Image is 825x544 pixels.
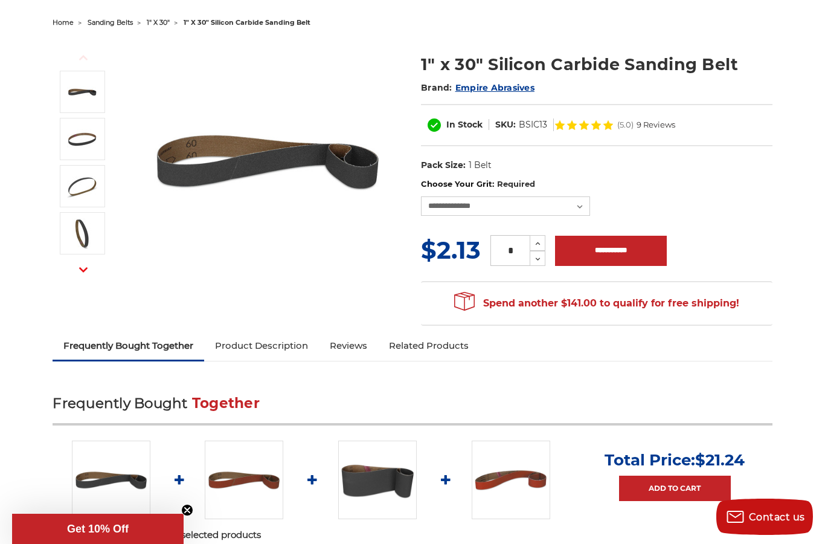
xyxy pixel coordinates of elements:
[469,159,492,172] dd: 1 Belt
[147,18,170,27] a: 1" x 30"
[204,332,319,359] a: Product Description
[69,257,98,283] button: Next
[181,504,193,516] button: Close teaser
[53,332,204,359] a: Frequently Bought Together
[455,82,534,93] a: Empire Abrasives
[69,45,98,71] button: Previous
[497,179,535,189] small: Required
[67,124,97,154] img: 1" x 30" Silicon Carbide Sanding Belt
[53,395,187,412] span: Frequently Bought
[67,77,97,107] img: 1" x 30" Silicon Carbide File Belt
[637,121,675,129] span: 9 Reviews
[192,395,260,412] span: Together
[88,18,133,27] a: sanding belts
[67,523,129,535] span: Get 10% Off
[67,171,97,201] img: 1" x 30" Sanding Belt SC
[67,218,97,248] img: 1" x 30" - Silicon Carbide Sanding Belt
[72,441,150,519] img: 1" x 30" Silicon Carbide File Belt
[421,178,772,190] label: Choose Your Grit:
[421,82,452,93] span: Brand:
[378,332,480,359] a: Related Products
[53,18,74,27] a: home
[695,450,745,470] span: $21.24
[319,332,378,359] a: Reviews
[749,511,805,523] span: Contact us
[454,297,739,309] span: Spend another $141.00 to qualify for free shipping!
[519,118,547,131] dd: BSIC13
[446,119,483,130] span: In Stock
[147,40,388,282] img: 1" x 30" Silicon Carbide File Belt
[184,18,310,27] span: 1" x 30" silicon carbide sanding belt
[53,528,772,542] p: Please choose options for all selected products
[421,235,481,265] span: $2.13
[716,499,813,535] button: Contact us
[421,53,772,76] h1: 1" x 30" Silicon Carbide Sanding Belt
[617,121,634,129] span: (5.0)
[495,118,516,131] dt: SKU:
[12,514,184,544] div: Get 10% OffClose teaser
[605,450,745,470] p: Total Price:
[619,476,731,501] a: Add to Cart
[421,159,466,172] dt: Pack Size:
